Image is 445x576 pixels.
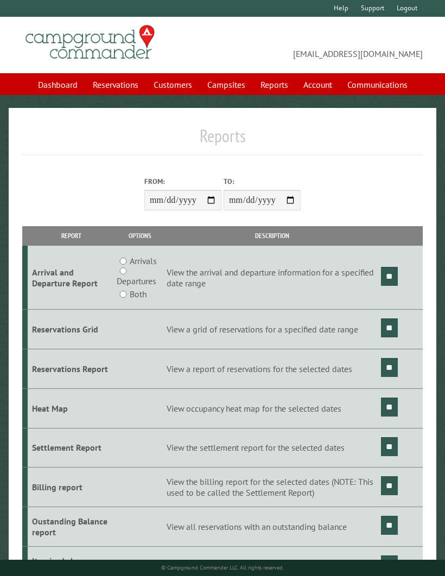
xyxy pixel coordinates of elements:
td: View occupancy heat map for the selected dates [165,388,379,428]
label: To: [224,176,301,187]
td: View the arrival and departure information for a specified date range [165,246,379,310]
th: Report [28,226,115,245]
h1: Reports [22,125,423,155]
a: Campsites [201,74,252,95]
td: Arrival and Departure Report [28,246,115,310]
td: View the settlement report for the selected dates [165,428,379,468]
td: Oustanding Balance report [28,507,115,547]
td: View a report of reservations for the selected dates [165,349,379,388]
a: Reservations [86,74,145,95]
td: Heat Map [28,388,115,428]
td: View all reservations with an outstanding balance [165,507,379,547]
img: Campground Commander [22,21,158,63]
label: From: [144,176,221,187]
a: Communications [341,74,414,95]
td: View a grid of reservations for a specified date range [165,310,379,349]
a: Customers [147,74,199,95]
label: Arrivals [130,254,157,267]
td: Settlement Report [28,428,115,468]
th: Options [115,226,165,245]
td: View the billing report for the selected dates (NOTE: This used to be called the Settlement Report) [165,468,379,507]
small: © Campground Commander LLC. All rights reserved. [161,564,284,571]
a: Account [297,74,339,95]
label: Both [130,287,147,300]
a: Dashboard [31,74,84,95]
td: Reservations Report [28,349,115,388]
th: Description [165,226,379,245]
a: Reports [254,74,295,95]
td: Reservations Grid [28,310,115,349]
span: [EMAIL_ADDRESS][DOMAIN_NAME] [223,30,423,60]
td: Billing report [28,468,115,507]
label: Departures [117,274,156,287]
